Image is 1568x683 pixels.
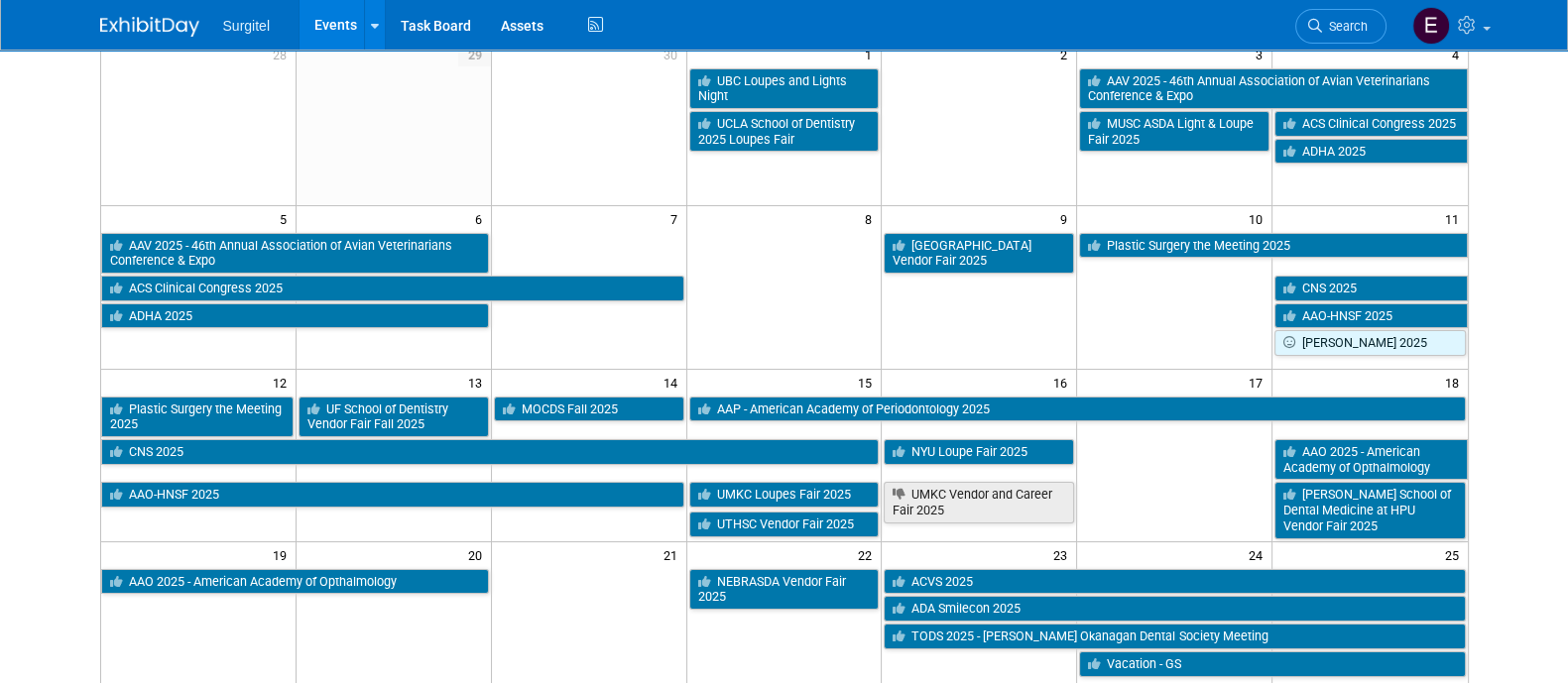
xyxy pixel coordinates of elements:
[1274,303,1467,329] a: AAO-HNSF 2025
[662,542,686,567] span: 21
[884,596,1465,622] a: ADA Smilecon 2025
[1322,19,1368,34] span: Search
[101,303,489,329] a: ADHA 2025
[1443,542,1468,567] span: 25
[1274,482,1465,538] a: [PERSON_NAME] School of Dental Medicine at HPU Vendor Fair 2025
[1412,7,1450,45] img: Event Coordinator
[863,206,881,231] span: 8
[101,397,294,437] a: Plastic Surgery the Meeting 2025
[494,397,684,422] a: MOCDS Fall 2025
[1079,651,1465,677] a: Vacation - GS
[100,17,199,37] img: ExhibitDay
[689,569,880,610] a: NEBRASDA Vendor Fair 2025
[1079,68,1467,109] a: AAV 2025 - 46th Annual Association of Avian Veterinarians Conference & Expo
[101,233,489,274] a: AAV 2025 - 46th Annual Association of Avian Veterinarians Conference & Expo
[662,370,686,395] span: 14
[299,397,489,437] a: UF School of Dentistry Vendor Fair Fall 2025
[1051,542,1076,567] span: 23
[863,42,881,66] span: 1
[884,233,1074,274] a: [GEOGRAPHIC_DATA] Vendor Fair 2025
[1247,206,1271,231] span: 10
[1274,139,1467,165] a: ADHA 2025
[856,542,881,567] span: 22
[278,206,296,231] span: 5
[856,370,881,395] span: 15
[466,370,491,395] span: 13
[1450,42,1468,66] span: 4
[101,569,489,595] a: AAO 2025 - American Academy of Opthalmology
[1247,542,1271,567] span: 24
[1079,233,1467,259] a: Plastic Surgery the Meeting 2025
[1274,439,1467,480] a: AAO 2025 - American Academy of Opthalmology
[689,111,880,152] a: UCLA School of Dentistry 2025 Loupes Fair
[884,439,1074,465] a: NYU Loupe Fair 2025
[1051,370,1076,395] span: 16
[1443,370,1468,395] span: 18
[271,542,296,567] span: 19
[466,542,491,567] span: 20
[884,624,1465,649] a: TODS 2025 - [PERSON_NAME] Okanagan Dental Society Meeting
[689,68,880,109] a: UBC Loupes and Lights Night
[1274,276,1467,301] a: CNS 2025
[689,397,1466,422] a: AAP - American Academy of Periodontology 2025
[1254,42,1271,66] span: 3
[689,512,880,537] a: UTHSC Vendor Fair 2025
[1443,206,1468,231] span: 11
[884,569,1465,595] a: ACVS 2025
[668,206,686,231] span: 7
[271,42,296,66] span: 28
[662,42,686,66] span: 30
[101,276,684,301] a: ACS Clinical Congress 2025
[223,18,270,34] span: Surgitel
[473,206,491,231] span: 6
[1247,370,1271,395] span: 17
[1274,111,1467,137] a: ACS Clinical Congress 2025
[101,439,880,465] a: CNS 2025
[1295,9,1387,44] a: Search
[689,482,880,508] a: UMKC Loupes Fair 2025
[1079,111,1269,152] a: MUSC ASDA Light & Loupe Fair 2025
[1274,330,1465,356] a: [PERSON_NAME] 2025
[884,482,1074,522] a: UMKC Vendor and Career Fair 2025
[1058,206,1076,231] span: 9
[101,482,684,508] a: AAO-HNSF 2025
[1058,42,1076,66] span: 2
[271,370,296,395] span: 12
[458,42,491,66] span: 29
